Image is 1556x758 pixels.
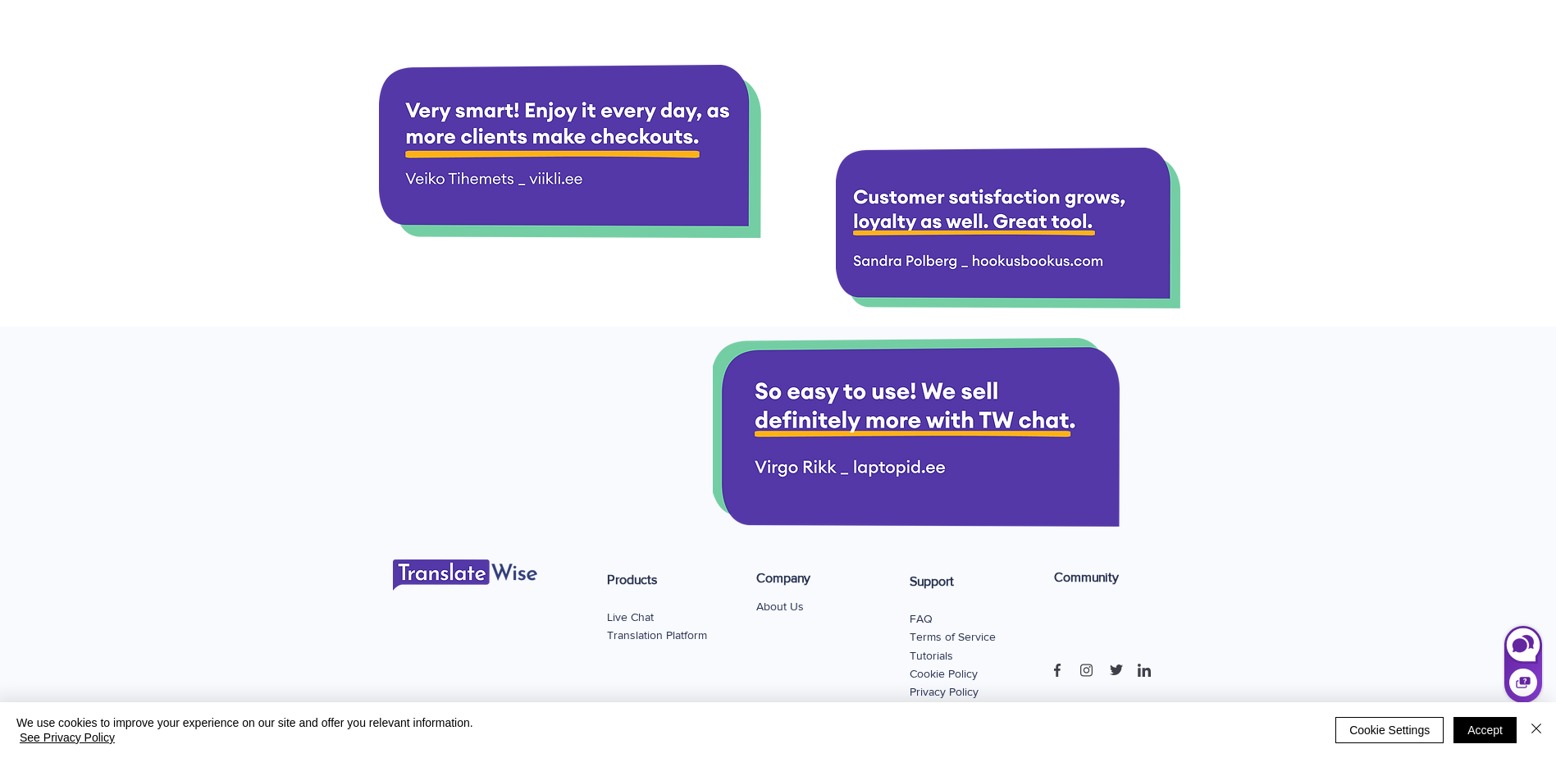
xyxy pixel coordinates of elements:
a: FAQ [910,612,933,625]
a: See Privacy Policy [20,731,115,744]
span: Community [1054,570,1119,584]
span: Support [910,574,954,588]
img: Hookusbookus_eng.png [836,148,1180,308]
img: Close [1526,719,1546,738]
span: Company [756,571,810,585]
img: Laptopid_eng.png [713,338,1129,527]
span: Translation Platform [607,628,707,642]
a: Cookie Policy [910,667,978,680]
img: UUS_logo_TW.png [393,559,537,591]
iframe: Askly chat [1503,623,1544,705]
a: Tutorials [910,649,953,662]
button: Accept [1453,717,1517,743]
button: Cookie Settings [1335,717,1444,743]
a: Translation Platform [607,628,707,642]
span: We use cookies to improve your experience on our site and offer you relevant information. [16,715,473,745]
a: About Us [756,599,804,613]
img: Viikli_eng.png [379,65,761,238]
a: Privacy Policy [910,685,979,698]
a: Live Chat [607,610,654,623]
span: Products [607,573,658,587]
button: Close [1526,715,1546,745]
a: Terms of Service [910,630,996,643]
